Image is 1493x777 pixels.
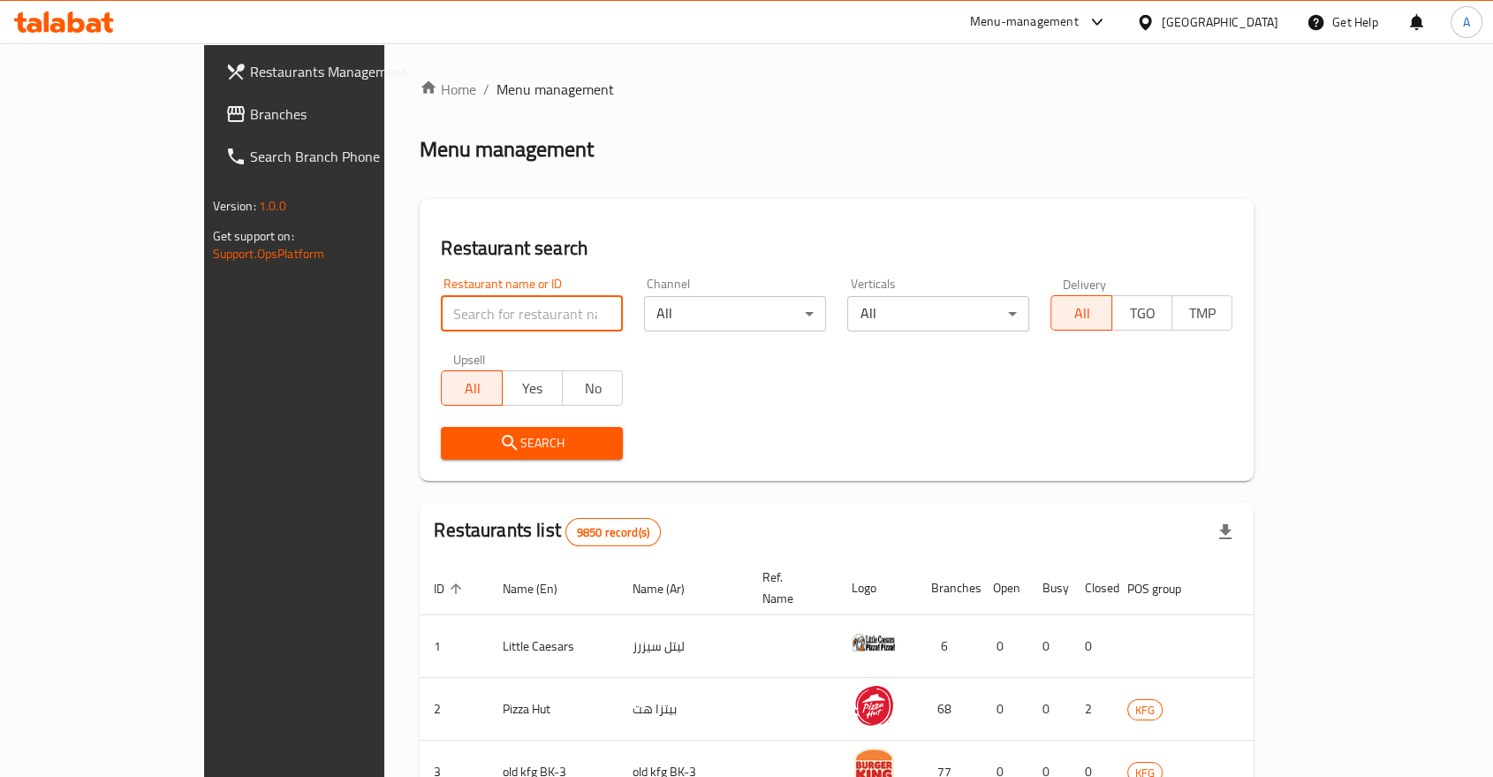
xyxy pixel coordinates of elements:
td: 0 [979,678,1028,741]
td: Pizza Hut [489,678,618,741]
span: Name (Ar) [633,578,708,599]
button: Yes [502,370,563,406]
span: Search Branch Phone [250,146,439,167]
span: TGO [1119,301,1165,326]
td: 2 [1071,678,1113,741]
td: 1 [420,615,489,678]
button: No [562,370,623,406]
button: Search [441,427,623,460]
a: Search Branch Phone [211,135,453,178]
label: Delivery [1063,278,1107,290]
h2: Restaurant search [441,235,1232,262]
span: Yes [510,376,556,401]
span: TMP [1179,301,1225,326]
h2: Restaurants list [434,517,661,546]
a: Support.OpsPlatform [213,242,325,265]
span: All [449,376,495,401]
div: Menu-management [970,11,1079,33]
span: Branches [250,103,439,125]
span: KFG [1128,700,1162,720]
li: / [483,79,489,100]
img: Little Caesars [852,621,896,665]
span: ID [434,578,467,599]
span: Search [455,432,609,454]
th: Closed [1071,561,1113,615]
th: Open [979,561,1028,615]
div: All [644,296,826,331]
span: Name (En) [503,578,580,599]
span: A [1463,12,1470,32]
span: Version: [213,194,256,217]
button: TGO [1111,295,1172,331]
td: ليتل سيزرز [618,615,748,678]
button: All [441,370,502,406]
nav: breadcrumb [420,79,1254,100]
td: 0 [1028,678,1071,741]
div: Export file [1204,511,1247,553]
div: [GEOGRAPHIC_DATA] [1162,12,1278,32]
td: بيتزا هت [618,678,748,741]
th: Busy [1028,561,1071,615]
a: Restaurants Management [211,50,453,93]
h2: Menu management [420,135,594,164]
td: 6 [917,615,979,678]
th: Branches [917,561,979,615]
span: 1.0.0 [259,194,286,217]
div: All [847,296,1029,331]
span: All [1058,301,1104,326]
a: Branches [211,93,453,135]
input: Search for restaurant name or ID.. [441,296,623,331]
td: 0 [979,615,1028,678]
td: Little Caesars [489,615,618,678]
label: Upsell [453,353,486,365]
button: TMP [1171,295,1232,331]
span: POS group [1127,578,1204,599]
div: Total records count [565,518,661,546]
td: 0 [1071,615,1113,678]
span: Menu management [496,79,614,100]
span: Restaurants Management [250,61,439,82]
span: Ref. Name [762,567,816,609]
img: Pizza Hut [852,683,896,727]
td: 0 [1028,615,1071,678]
span: No [570,376,616,401]
button: All [1050,295,1111,331]
td: 2 [420,678,489,741]
span: Get support on: [213,225,294,248]
span: 9850 record(s) [566,524,660,541]
td: 68 [917,678,979,741]
th: Logo [837,561,917,615]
